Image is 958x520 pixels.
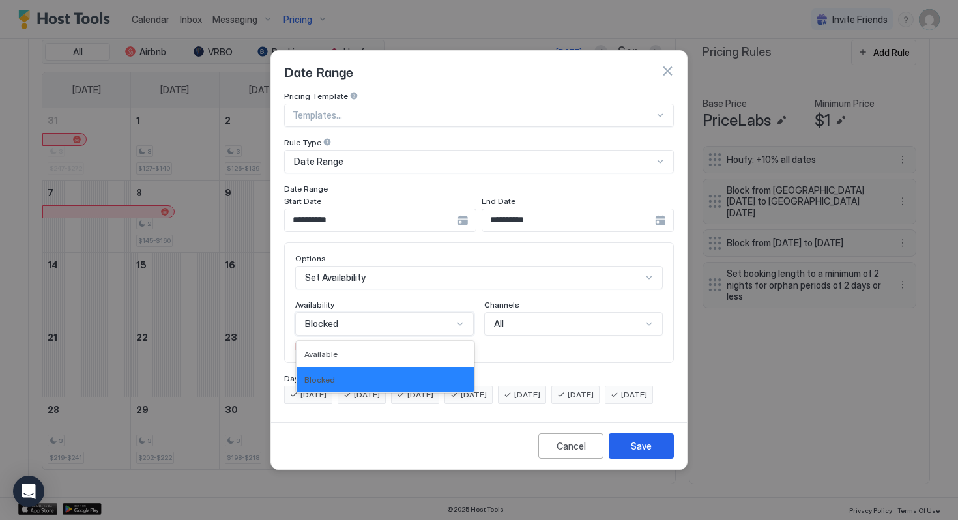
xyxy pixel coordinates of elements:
span: Rule Type [284,137,321,147]
span: Pricing Template [284,91,348,101]
span: Set Availability [305,272,366,283]
span: Date Range [294,156,343,167]
button: Save [609,433,674,459]
button: Cancel [538,433,603,459]
span: [DATE] [354,389,380,401]
span: Available [304,349,338,359]
div: Save [631,439,652,453]
input: Input Field [482,209,655,231]
input: Input Field [285,209,457,231]
span: Date Range [284,184,328,194]
div: Open Intercom Messenger [13,476,44,507]
span: Days of the week [284,373,347,383]
span: Please select availability. [295,341,398,353]
span: Availability [295,300,334,310]
span: End Date [482,196,515,206]
span: [DATE] [461,389,487,401]
span: [DATE] [514,389,540,401]
span: Blocked [305,318,338,330]
span: Options [295,253,326,263]
span: Start Date [284,196,321,206]
div: Cancel [557,439,586,453]
span: [DATE] [621,389,647,401]
span: [DATE] [568,389,594,401]
span: All [494,318,504,330]
span: [DATE] [300,389,327,401]
span: Date Range [284,61,353,81]
span: Channels [484,300,519,310]
span: [DATE] [407,389,433,401]
span: Blocked [304,375,335,384]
